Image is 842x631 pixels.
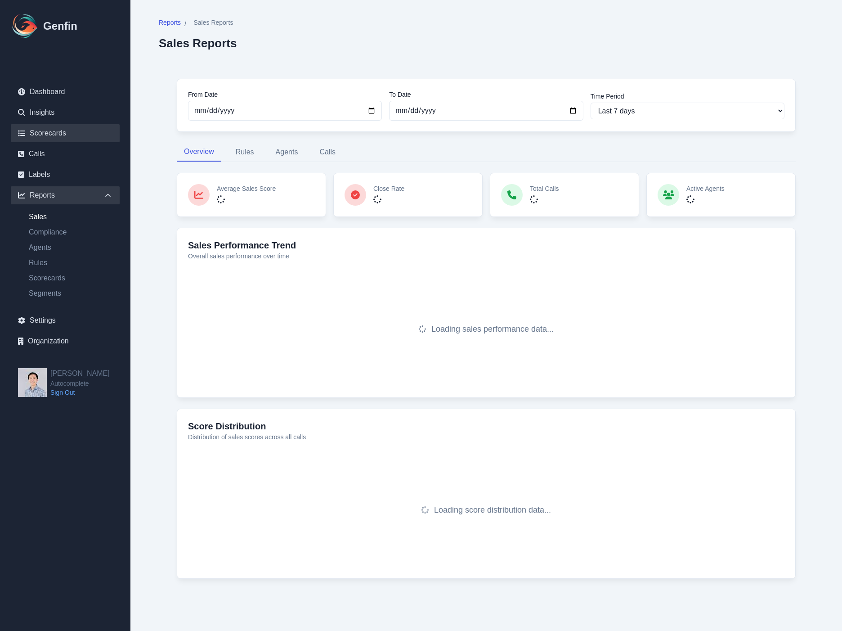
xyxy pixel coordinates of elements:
label: From Date [188,90,382,99]
h3: Score Distribution [188,420,784,433]
a: Scorecards [22,273,120,284]
h1: Genfin [43,19,77,33]
button: Overview [177,143,221,162]
h2: Sales Reports [159,36,237,50]
a: Sign Out [50,388,110,397]
button: Calls [312,143,343,162]
p: Total Calls [530,184,559,193]
p: Active Agents [686,184,725,193]
a: Compliance [22,227,120,238]
span: / [184,18,186,29]
p: Distribution of sales scores across all calls [188,433,784,442]
p: Average Sales Score [217,184,276,193]
a: Rules [22,257,120,268]
label: Time Period [591,92,784,101]
a: Reports [159,18,181,29]
a: Agents [22,242,120,253]
span: Autocomplete [50,379,110,388]
a: Segments [22,288,120,299]
a: Scorecards [11,124,120,142]
button: Rules [228,143,261,162]
a: Settings [11,311,120,329]
span: Sales Reports [193,18,233,27]
label: To Date [389,90,583,99]
h3: Sales Performance Trend [188,239,784,252]
p: Close Rate [373,184,404,193]
img: Jeffrey Pang [18,368,47,397]
button: Agents [269,143,305,162]
h2: [PERSON_NAME] [50,368,110,379]
a: Dashboard [11,83,120,101]
span: Loading sales performance data... [431,323,554,335]
a: Labels [11,166,120,184]
a: Sales [22,212,120,222]
div: Reports [11,186,120,204]
span: Loading score distribution data... [434,504,551,516]
a: Calls [11,145,120,163]
a: Organization [11,332,120,350]
a: Insights [11,104,120,122]
img: Logo [11,12,40,41]
p: Overall sales performance over time [188,252,784,261]
span: Reports [159,18,181,27]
